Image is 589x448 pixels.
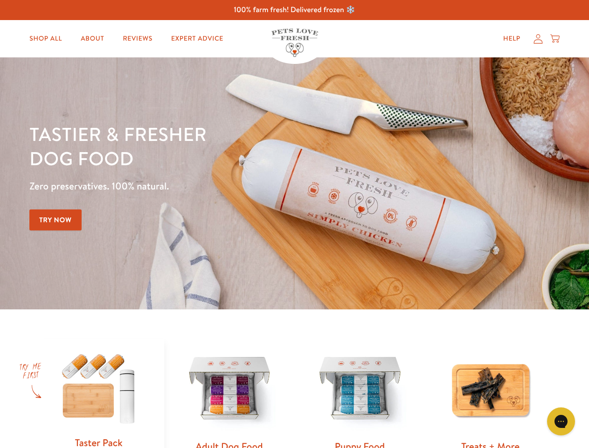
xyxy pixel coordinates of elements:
[542,404,580,439] iframe: Gorgias live chat messenger
[73,29,111,48] a: About
[29,210,82,231] a: Try Now
[115,29,159,48] a: Reviews
[496,29,528,48] a: Help
[271,28,318,57] img: Pets Love Fresh
[29,178,383,195] p: Zero preservatives. 100% natural.
[164,29,231,48] a: Expert Advice
[29,122,383,170] h1: Tastier & fresher dog food
[22,29,69,48] a: Shop All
